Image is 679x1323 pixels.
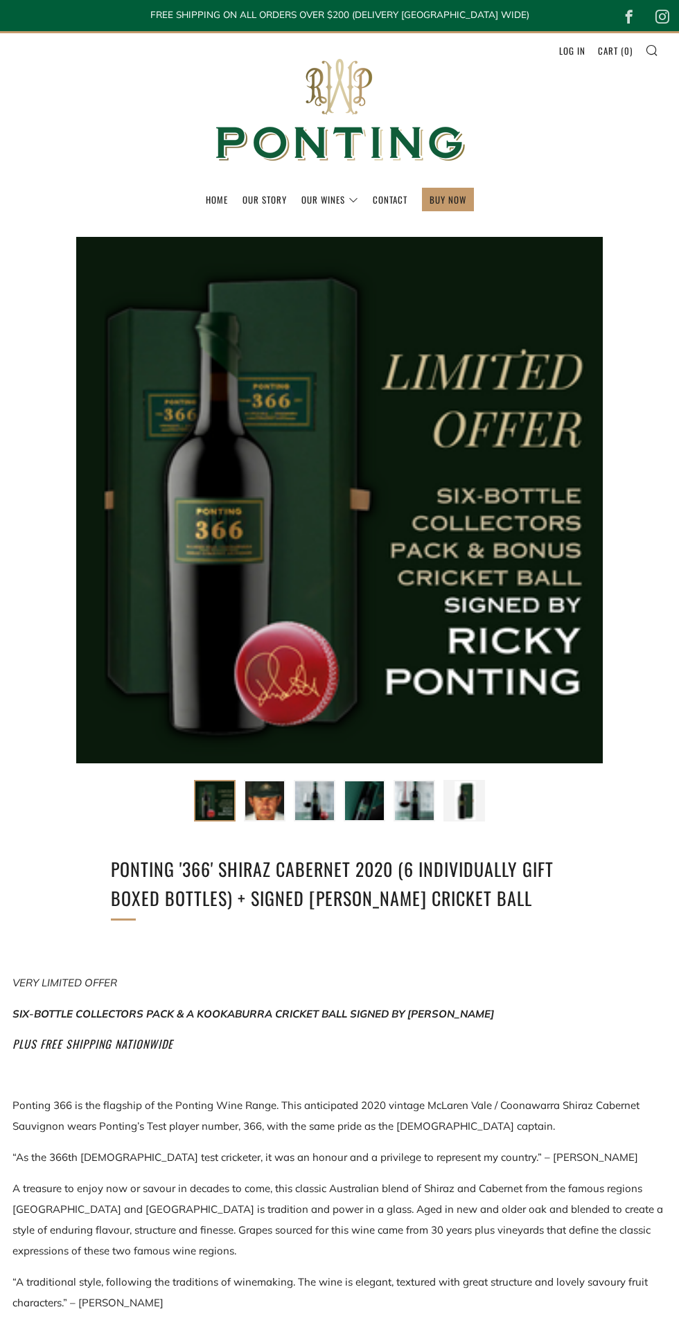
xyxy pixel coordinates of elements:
[295,781,334,820] img: Load image into Gallery viewer, Ponting &#39;366&#39; Shiraz Cabernet 2020 (6 individually gift b...
[111,855,568,912] h1: Ponting '366' Shiraz Cabernet 2020 (6 individually gift boxed bottles) + SIGNED [PERSON_NAME] CRI...
[195,781,234,820] img: Load image into Gallery viewer, Ponting &#39;366&#39; Shiraz Cabernet 2020 (6 individually gift b...
[12,1007,494,1020] em: SIX-BOTTLE COLLECTORS PACK & A KOOKABURRA CRICKET BALL SIGNED BY [PERSON_NAME]
[242,188,287,211] a: Our Story
[395,781,434,820] img: Load image into Gallery viewer, Ponting &#39;366&#39; Shiraz Cabernet 2020 (6 individually gift b...
[430,188,466,211] a: BUY NOW
[436,1151,638,1164] span: represent my country.” – [PERSON_NAME]
[624,44,630,57] span: 0
[12,976,117,989] em: VERY LIMITED OFFER
[598,39,633,62] a: Cart (0)
[559,39,585,62] a: Log in
[12,1178,667,1261] p: A treasure to enjoy now or savour in decades to come, this classic Australian blend of Shiraz and...
[206,188,228,211] a: Home
[345,781,384,820] img: Load image into Gallery viewer, Ponting &#39;366&#39; Shiraz Cabernet 2020 (6 individually gift b...
[12,1275,648,1309] span: “A traditional style, following the traditions of winemaking. The wine is elegant, textured with ...
[301,188,358,211] a: Our Wines
[12,1151,434,1164] span: “As the 366th [DEMOGRAPHIC_DATA] test cricketer, it was an honour and a privilege to
[12,1036,173,1052] em: PLUS FREE SHIPPING NATIONWIDE
[373,188,407,211] a: Contact
[201,33,478,188] img: Ponting Wines
[194,780,236,822] button: Load image into Gallery viewer, Ponting &#39;366&#39; Shiraz Cabernet 2020 (6 individually gift b...
[445,781,484,820] img: Load image into Gallery viewer, Ponting &#39;366&#39; Shiraz Cabernet 2020 (6 individually gift b...
[12,1099,640,1133] span: Ponting 366 is the flagship of the Ponting Wine Range. This anticipated 2020 vintage McLaren Vale...
[245,781,284,820] img: Load image into Gallery viewer, Ponting &#39;366&#39; Shiraz Cabernet 2020 (6 individually gift b...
